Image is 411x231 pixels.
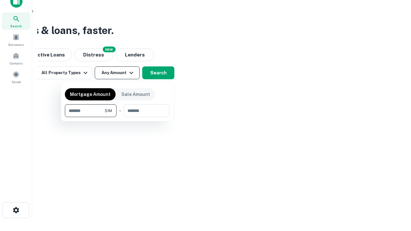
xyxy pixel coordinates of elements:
p: Mortgage Amount [70,91,110,98]
p: Sale Amount [121,91,150,98]
span: $1M [105,108,112,114]
div: - [119,104,121,117]
iframe: Chat Widget [379,180,411,210]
